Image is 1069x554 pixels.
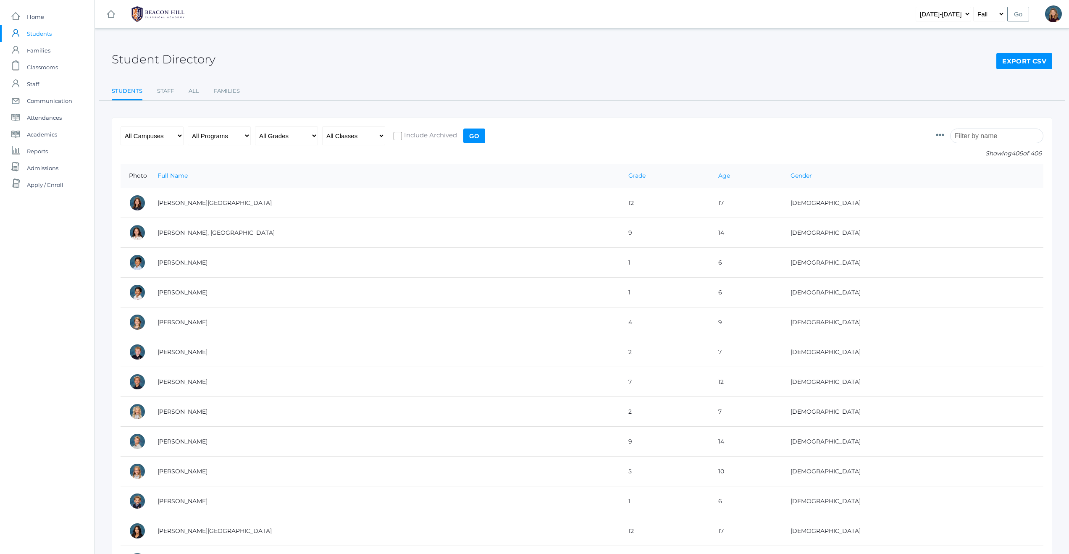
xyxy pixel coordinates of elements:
td: [DEMOGRAPHIC_DATA] [782,367,1043,397]
span: Families [27,42,50,59]
td: [PERSON_NAME] [149,457,620,486]
th: Photo [121,164,149,188]
td: [PERSON_NAME], [GEOGRAPHIC_DATA] [149,218,620,248]
td: 1 [620,248,710,278]
td: 10 [710,457,782,486]
td: 14 [710,218,782,248]
td: 4 [620,307,710,337]
td: [PERSON_NAME] [149,427,620,457]
a: Students [112,83,142,101]
span: Academics [27,126,57,143]
div: Charlotte Abdulla [129,194,146,211]
td: [PERSON_NAME] [149,486,620,516]
span: Students [27,25,52,42]
div: Lindsay Leeds [1045,5,1062,22]
td: [PERSON_NAME][GEOGRAPHIC_DATA] [149,516,620,546]
div: Grayson Abrea [129,284,146,301]
td: [DEMOGRAPHIC_DATA] [782,337,1043,367]
input: Go [463,129,485,143]
span: Attendances [27,109,62,126]
div: Logan Albanese [129,433,146,450]
td: [PERSON_NAME] [149,278,620,307]
td: [DEMOGRAPHIC_DATA] [782,278,1043,307]
div: Victoria Arellano [129,522,146,539]
span: Apply / Enroll [27,176,63,193]
td: 9 [620,218,710,248]
td: [DEMOGRAPHIC_DATA] [782,427,1043,457]
td: 5 [620,457,710,486]
td: [PERSON_NAME] [149,337,620,367]
td: 7 [620,367,710,397]
td: 12 [620,188,710,218]
td: 7 [710,337,782,367]
td: [PERSON_NAME] [149,397,620,427]
td: 17 [710,516,782,546]
td: [PERSON_NAME] [149,248,620,278]
a: Full Name [158,172,188,179]
td: [DEMOGRAPHIC_DATA] [782,397,1043,427]
td: [DEMOGRAPHIC_DATA] [782,188,1043,218]
td: 7 [710,397,782,427]
a: Grade [628,172,646,179]
div: Phoenix Abdulla [129,224,146,241]
span: Home [27,8,44,25]
span: 406 [1011,150,1023,157]
td: [DEMOGRAPHIC_DATA] [782,457,1043,486]
td: 1 [620,486,710,516]
span: Reports [27,143,48,160]
img: BHCALogos-05-308ed15e86a5a0abce9b8dd61676a3503ac9727e845dece92d48e8588c001991.png [126,4,189,25]
span: Staff [27,76,39,92]
td: [PERSON_NAME] [149,307,620,337]
td: [PERSON_NAME] [149,367,620,397]
span: Communication [27,92,72,109]
div: Amelia Adams [129,314,146,331]
a: All [189,83,199,100]
td: [DEMOGRAPHIC_DATA] [782,307,1043,337]
a: Gender [791,172,812,179]
input: Go [1007,7,1029,21]
h2: Student Directory [112,53,215,66]
a: Staff [157,83,174,100]
span: Admissions [27,160,58,176]
td: 2 [620,337,710,367]
div: Cole Albanese [129,373,146,390]
td: [PERSON_NAME][GEOGRAPHIC_DATA] [149,188,620,218]
div: Dominic Abrea [129,254,146,271]
td: 2 [620,397,710,427]
div: Paige Albanese [129,463,146,480]
td: [DEMOGRAPHIC_DATA] [782,218,1043,248]
td: 9 [620,427,710,457]
a: Age [718,172,730,179]
td: 9 [710,307,782,337]
span: Classrooms [27,59,58,76]
span: Include Archived [402,131,457,141]
td: [DEMOGRAPHIC_DATA] [782,516,1043,546]
a: Families [214,83,240,100]
td: 1 [620,278,710,307]
td: 14 [710,427,782,457]
td: 12 [710,367,782,397]
td: 6 [710,486,782,516]
td: [DEMOGRAPHIC_DATA] [782,248,1043,278]
td: 6 [710,278,782,307]
a: Export CSV [996,53,1052,70]
input: Filter by name [950,129,1043,143]
input: Include Archived [394,132,402,140]
td: [DEMOGRAPHIC_DATA] [782,486,1043,516]
div: Elle Albanese [129,403,146,420]
td: 17 [710,188,782,218]
p: Showing of 406 [936,149,1043,158]
div: Jack Adams [129,344,146,360]
td: 6 [710,248,782,278]
div: Nolan Alstot [129,493,146,509]
td: 12 [620,516,710,546]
